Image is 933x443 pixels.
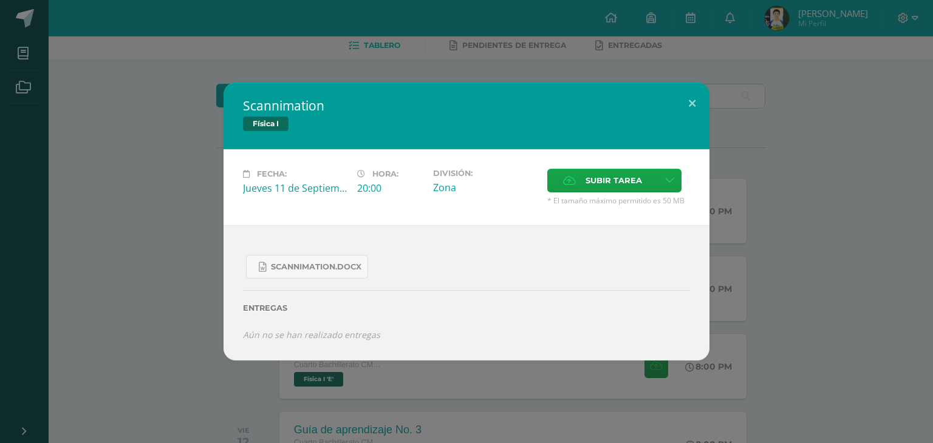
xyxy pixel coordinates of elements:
[433,169,538,178] label: División:
[243,97,690,114] h2: Scannimation
[243,117,289,131] span: Física I
[586,169,642,192] span: Subir tarea
[675,83,709,124] button: Close (Esc)
[246,255,368,279] a: Scannimation.docx
[433,181,538,194] div: Zona
[271,262,361,272] span: Scannimation.docx
[243,303,690,313] label: Entregas
[243,181,347,195] div: Jueves 11 de Septiembre
[372,169,398,178] span: Hora:
[547,195,690,206] span: * El tamaño máximo permitido es 50 MB
[243,329,380,340] i: Aún no se han realizado entregas
[257,169,287,178] span: Fecha:
[357,181,423,195] div: 20:00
